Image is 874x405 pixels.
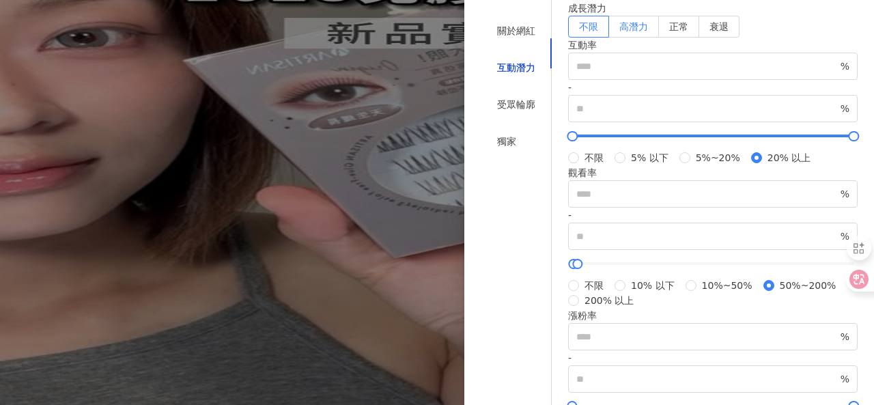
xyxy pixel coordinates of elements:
[709,21,729,32] span: 衰退
[579,21,598,32] span: 不限
[579,293,639,308] span: 200% 以上
[841,186,849,201] span: %
[568,38,858,53] div: 互動率
[625,150,674,165] span: 5% 以下
[497,97,535,112] div: 受眾輪廓
[619,21,648,32] span: 高潛力
[841,229,849,244] span: %
[568,1,858,16] div: 成長潛力
[497,134,516,149] div: 獨家
[497,23,535,38] div: 關於網紅
[841,59,849,74] span: %
[841,329,849,344] span: %
[774,278,842,293] span: 50%~200%
[579,278,609,293] span: 不限
[669,21,688,32] span: 正常
[568,210,572,221] span: -
[497,60,535,75] div: 互動潛力
[568,165,858,180] div: 觀看率
[690,150,746,165] span: 5%~20%
[568,82,572,93] span: -
[625,278,680,293] span: 10% 以下
[762,150,817,165] span: 20% 以上
[579,150,609,165] span: 不限
[568,352,572,363] span: -
[568,308,858,323] div: 漲粉率
[841,372,849,387] span: %
[696,278,758,293] span: 10%~50%
[841,101,849,116] span: %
